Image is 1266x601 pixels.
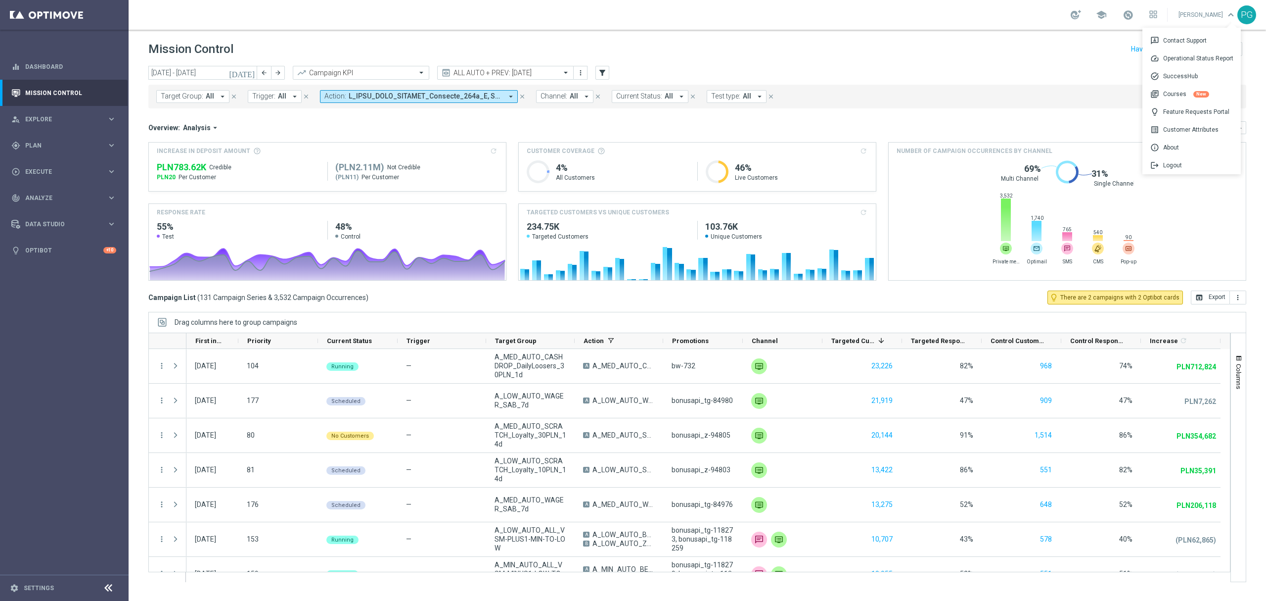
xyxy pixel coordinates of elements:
[689,93,696,100] i: close
[11,115,117,123] div: person_search Explore keyboard_arrow_right
[1001,175,1039,183] span: Multi Channel
[570,92,578,100] span: All
[195,465,216,474] div: 02 Sep 2025, Tuesday
[1023,258,1050,265] span: Optimail
[1096,9,1107,20] span: school
[162,233,174,241] span: Test
[25,80,116,106] a: Mission Control
[1179,337,1187,345] i: refresh
[495,337,537,345] span: Target Group
[705,233,868,241] span: Unique Customers
[1176,432,1216,441] p: PLN354,682
[278,92,286,100] span: All
[1142,67,1241,85] a: task_altSuccessHub
[157,147,250,155] span: Increase In Deposit Amount
[247,362,259,370] span: 104
[441,68,451,78] i: preview
[335,221,498,233] h2: 48%
[1176,362,1216,371] p: PLN712,824
[1234,294,1242,301] i: more_vert
[583,467,589,473] span: A
[1039,464,1053,476] button: 551
[677,92,686,101] i: arrow_drop_down
[705,221,868,233] h2: 103,755
[25,195,107,201] span: Analyze
[751,497,767,513] img: Private message
[25,143,107,149] span: Plan
[592,431,655,440] span: A_MED_AUTO_SCRATCH_Loyalty_30PLN_14d
[157,569,166,578] button: more_vert
[261,69,268,76] i: arrow_back
[11,194,107,202] div: Analyze
[592,465,655,474] span: A_LOW_AUTO_SCRATCH_Loyalty_10PLN_14d
[1150,143,1163,152] span: info
[583,501,589,507] span: A
[180,123,223,132] button: Analysis arrow_drop_down
[25,116,107,122] span: Explore
[870,568,894,580] button: 10,055
[751,532,767,548] img: SMS
[1142,156,1241,174] div: Logout
[1150,54,1163,63] span: speed
[495,422,566,449] span: A_MED_AUTO_SCRATCH_Loyalty_30PLN_14d
[247,337,271,345] span: Priority
[616,92,662,100] span: Current Status:
[577,69,585,77] i: more_vert
[1178,335,1187,346] span: Calculate column
[148,123,180,132] h3: Overview:
[536,90,593,103] button: Channel: All arrow_drop_down
[1000,193,1013,199] span: 3,532
[157,173,176,181] span: PLN20
[1091,168,1108,180] span: 31%
[195,431,216,440] div: 02 Sep 2025, Tuesday
[1142,50,1241,67] div: Operational Status Report
[157,361,166,370] button: more_vert
[527,233,689,241] span: Targeted Customers
[612,90,688,103] button: Current Status: All arrow_drop_down
[1123,243,1134,254] img: paidAd.svg
[107,114,116,124] i: keyboard_arrow_right
[206,92,214,100] span: All
[870,360,894,372] button: 23,226
[1094,180,1135,188] span: Single Channel
[297,68,307,78] i: trending_up
[1054,258,1081,265] span: SMS
[751,358,767,374] img: Private message
[991,337,1044,345] span: Control Customers
[107,219,116,229] i: keyboard_arrow_right
[556,162,689,174] h1: 4%
[157,161,206,173] span: PLN783,616
[1000,243,1012,254] div: Private message
[175,318,297,326] span: Drag columns here to group campaigns
[751,428,767,444] div: Private message
[252,92,275,100] span: Trigger:
[1142,139,1241,156] a: infoAbout
[157,208,205,217] h4: Response Rate
[1191,291,1230,304] button: open_in_browser Export
[335,173,359,181] span: (PLN11)
[870,429,894,442] button: 20,144
[406,397,411,404] span: —
[1061,243,1073,254] div: SMS
[897,147,1052,155] span: Number of campaign occurrences by channel
[290,92,299,101] i: arrow_drop_down
[437,66,574,80] ng-select: ALL AUTO + PREV: 22.09.2025
[11,63,117,71] button: equalizer Dashboard
[751,393,767,409] img: Private message
[1150,125,1163,134] span: list_alt
[672,337,709,345] span: Promotions
[752,337,778,345] span: Channel
[11,220,117,228] div: Data Studio keyboard_arrow_right
[711,92,740,100] span: Test type:
[1142,32,1241,50] a: 3pContact Support
[1039,395,1053,407] button: 909
[248,90,302,103] button: Trigger: All arrow_drop_down
[592,500,655,509] span: A_MED_AUTO_WAGER_SAB-40do50_7d
[229,91,238,102] button: close
[362,173,399,181] span: Per Customer
[1142,85,1241,103] a: library_booksCoursesNew
[1142,32,1241,50] div: Contact Support
[103,247,116,253] div: +10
